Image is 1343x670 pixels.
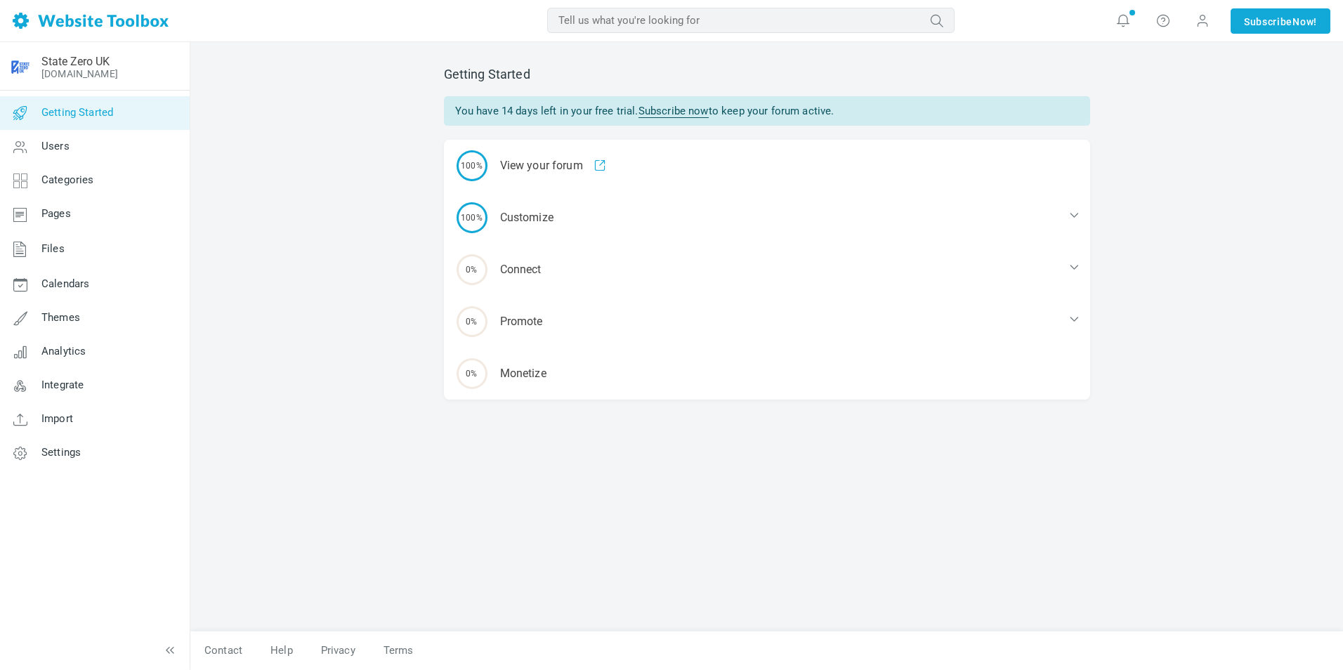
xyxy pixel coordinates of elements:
[41,446,81,459] span: Settings
[444,96,1090,126] div: You have 14 days left in your free trial. to keep your forum active.
[444,140,1090,192] div: View your forum
[307,638,369,663] a: Privacy
[444,348,1090,400] div: Monetize
[41,207,71,220] span: Pages
[41,379,84,391] span: Integrate
[41,68,118,79] a: [DOMAIN_NAME]
[41,173,94,186] span: Categories
[41,242,65,255] span: Files
[444,348,1090,400] a: 0% Monetize
[457,150,487,181] span: 100%
[190,638,256,663] a: Contact
[547,8,955,33] input: Tell us what you're looking for
[444,296,1090,348] div: Promote
[457,254,487,285] span: 0%
[41,412,73,425] span: Import
[256,638,307,663] a: Help
[1292,14,1317,29] span: Now!
[457,358,487,389] span: 0%
[638,105,709,118] a: Subscribe now
[444,140,1090,192] a: 100% View your forum
[41,345,86,357] span: Analytics
[9,55,32,78] img: image-removebg-preview.png
[41,277,89,290] span: Calendars
[41,140,70,152] span: Users
[457,202,487,233] span: 100%
[457,306,487,337] span: 0%
[41,55,110,68] a: State Zero UK
[41,106,113,119] span: Getting Started
[369,638,428,663] a: Terms
[444,192,1090,244] div: Customize
[444,244,1090,296] div: Connect
[1231,8,1330,34] a: SubscribeNow!
[41,311,80,324] span: Themes
[444,67,1090,82] h2: Getting Started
